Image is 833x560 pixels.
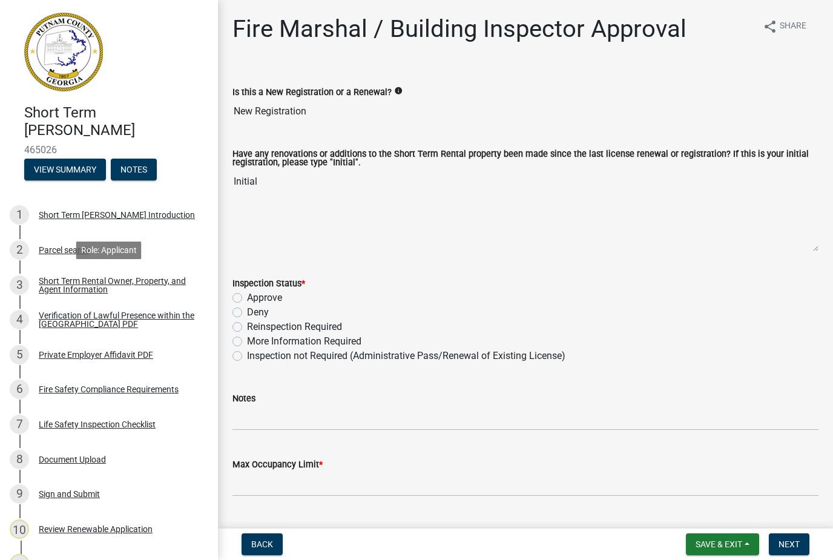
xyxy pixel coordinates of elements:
[247,320,342,334] label: Reinspection Required
[39,525,153,533] div: Review Renewable Application
[10,415,29,434] div: 7
[24,159,106,180] button: View Summary
[247,291,282,305] label: Approve
[24,165,106,175] wm-modal-confirm: Summary
[39,211,195,219] div: Short Term [PERSON_NAME] Introduction
[232,395,255,403] label: Notes
[24,104,208,139] h4: Short Term [PERSON_NAME]
[242,533,283,555] button: Back
[111,165,157,175] wm-modal-confirm: Notes
[247,334,361,349] label: More Information Required
[232,461,323,469] label: Max Occupancy Limit
[10,450,29,469] div: 8
[39,490,100,498] div: Sign and Submit
[232,88,392,97] label: Is this a New Registration or a Renewal?
[76,242,142,259] div: Role: Applicant
[24,144,194,156] span: 465026
[39,420,156,429] div: Life Safety Inspection Checklist
[232,170,818,252] textarea: Initial
[10,275,29,295] div: 3
[247,305,269,320] label: Deny
[10,240,29,260] div: 2
[232,150,818,168] label: Have any renovations or additions to the Short Term Rental property been made since the last lice...
[686,533,759,555] button: Save & Exit
[753,15,816,38] button: shareShare
[39,455,106,464] div: Document Upload
[39,385,179,394] div: Fire Safety Compliance Requirements
[769,533,809,555] button: Next
[10,310,29,329] div: 4
[232,280,305,288] label: Inspection Status
[39,351,153,359] div: Private Employer Affidavit PDF
[24,13,103,91] img: Putnam County, Georgia
[39,277,199,294] div: Short Term Rental Owner, Property, and Agent Information
[696,539,742,549] span: Save & Exit
[39,246,90,254] div: Parcel search
[10,205,29,225] div: 1
[247,349,565,363] label: Inspection not Required (Administrative Pass/Renewal of Existing License)
[10,484,29,504] div: 9
[763,19,777,34] i: share
[251,539,273,549] span: Back
[779,539,800,549] span: Next
[10,380,29,399] div: 6
[10,345,29,364] div: 5
[394,87,403,95] i: info
[10,519,29,539] div: 10
[39,311,199,328] div: Verification of Lawful Presence within the [GEOGRAPHIC_DATA] PDF
[232,15,686,44] h1: Fire Marshal / Building Inspector Approval
[780,19,806,34] span: Share
[111,159,157,180] button: Notes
